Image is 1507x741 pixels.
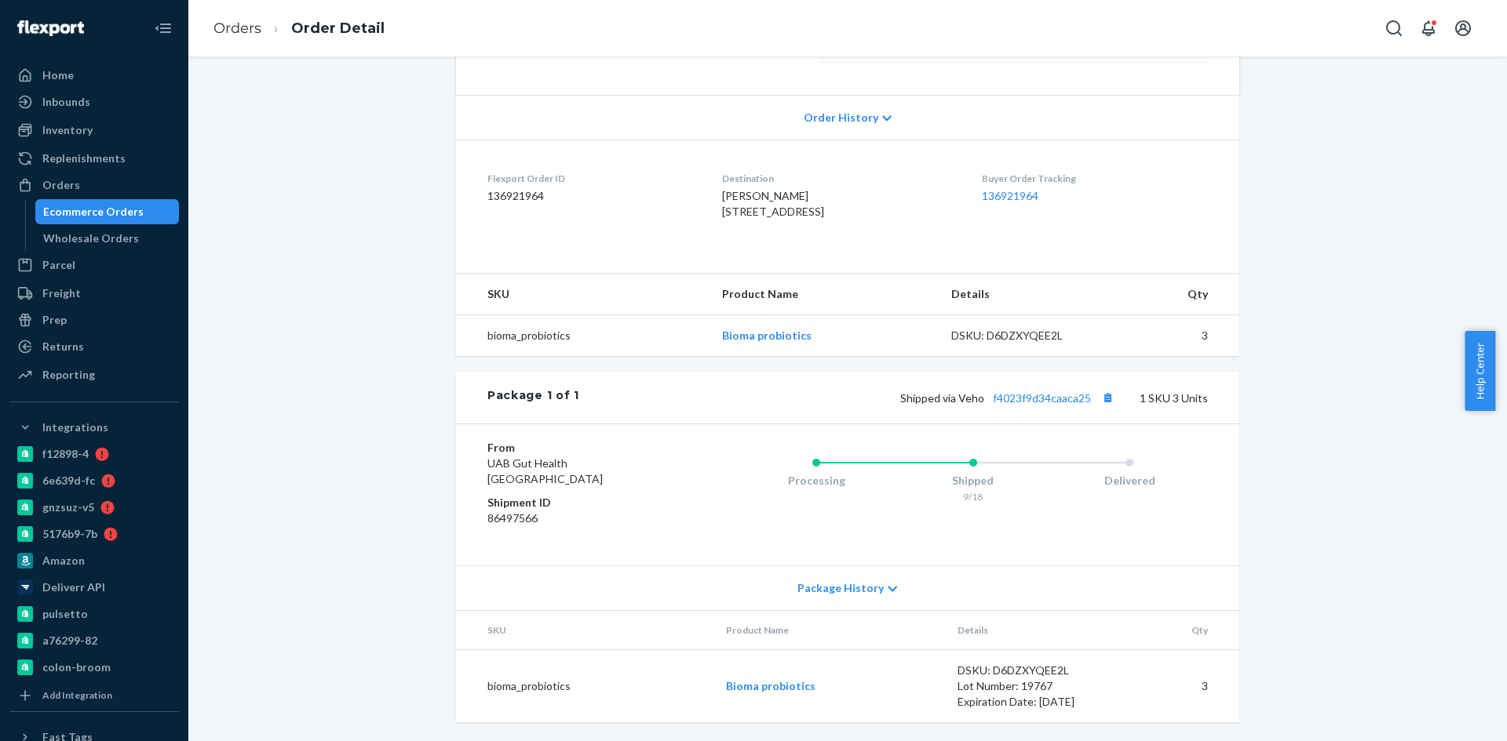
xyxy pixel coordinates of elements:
[43,231,139,246] div: Wholesale Orders
[42,122,93,138] div: Inventory
[42,312,67,328] div: Prep
[1111,315,1239,357] td: 3
[42,473,95,489] div: 6e639d-fc
[35,226,180,251] a: Wholesale Orders
[201,5,397,52] ol: breadcrumbs
[958,694,1105,710] div: Expiration Date: [DATE]
[42,659,111,675] div: colon-broom
[9,415,179,440] button: Integrations
[9,146,179,171] a: Replenishments
[456,274,710,315] th: SKU
[1111,274,1239,315] th: Qty
[487,440,675,456] dt: From
[1097,387,1118,408] button: Copy tracking number
[738,473,895,489] div: Processing
[710,274,938,315] th: Product Name
[42,94,90,110] div: Inbounds
[9,441,179,467] a: f12898-4
[1465,331,1495,411] button: Help Center
[42,420,108,435] div: Integrations
[9,63,179,88] a: Home
[42,579,105,595] div: Deliverr API
[42,339,84,354] div: Returns
[9,575,179,600] a: Deliverr API
[213,20,261,37] a: Orders
[9,118,179,143] a: Inventory
[42,67,74,83] div: Home
[900,391,1118,405] span: Shipped via Veho
[9,548,179,573] a: Amazon
[726,679,816,692] a: Bioma probiotics
[993,391,1091,405] a: f4023f9d34caaca25
[42,499,94,515] div: gnzsuz-v5
[17,20,84,36] img: Flexport logo
[945,611,1118,650] th: Details
[895,490,1052,503] div: 9/18
[951,328,1099,343] div: DSKU: D6DZXYQEE2L
[9,495,179,520] a: gnzsuz-v5
[9,686,179,705] a: Add Integration
[42,606,88,622] div: pulsetto
[42,151,126,166] div: Replenishments
[722,329,812,342] a: Bioma probiotics
[487,387,579,408] div: Package 1 of 1
[895,473,1052,489] div: Shipped
[9,628,179,653] a: a76299-82
[579,387,1208,408] div: 1 SKU 3 Units
[487,456,603,485] span: UAB Gut Health [GEOGRAPHIC_DATA]
[9,173,179,198] a: Orders
[487,510,675,526] dd: 86497566
[9,468,179,493] a: 6e639d-fc
[1447,13,1479,44] button: Open account menu
[9,89,179,114] a: Inbounds
[9,601,179,627] a: pulsetto
[1051,473,1208,489] div: Delivered
[291,20,385,37] a: Order Detail
[43,204,144,220] div: Ecommerce Orders
[42,367,95,383] div: Reporting
[9,334,179,359] a: Returns
[148,13,179,44] button: Close Navigation
[1117,650,1239,723] td: 3
[1413,13,1444,44] button: Open notifications
[42,177,80,193] div: Orders
[456,315,710,357] td: bioma_probiotics
[42,285,81,301] div: Freight
[982,172,1208,185] dt: Buyer Order Tracking
[9,307,179,332] a: Prep
[804,110,878,125] span: Order History
[958,663,1105,678] div: DSKU: D6DZXYQEE2L
[939,274,1111,315] th: Details
[42,526,97,542] div: 5176b9-7b
[722,189,824,218] span: [PERSON_NAME] [STREET_ADDRESS]
[982,189,1038,202] a: 136921964
[9,655,179,680] a: colon-broom
[42,553,85,568] div: Amazon
[487,172,697,185] dt: Flexport Order ID
[35,199,180,224] a: Ecommerce Orders
[487,188,697,204] dd: 136921964
[9,521,179,547] a: 5176b9-7b
[1117,611,1239,650] th: Qty
[9,362,179,387] a: Reporting
[42,446,89,462] div: f12898-4
[9,281,179,306] a: Freight
[456,650,713,723] td: bioma_probiotics
[9,252,179,278] a: Parcel
[713,611,945,650] th: Product Name
[487,495,675,510] dt: Shipment ID
[958,678,1105,694] div: Lot Number: 19767
[42,688,112,702] div: Add Integration
[456,611,713,650] th: SKU
[42,257,75,273] div: Parcel
[1378,13,1410,44] button: Open Search Box
[722,172,956,185] dt: Destination
[42,633,97,648] div: a76299-82
[797,580,884,596] span: Package History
